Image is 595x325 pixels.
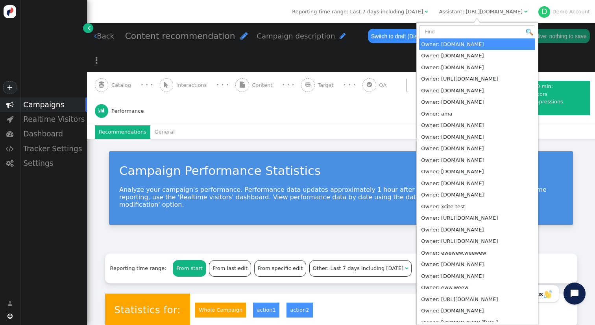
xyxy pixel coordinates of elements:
[301,72,362,98] a:  Target · · ·
[419,294,535,305] td: Owner: [URL][DOMAIN_NAME]
[95,98,161,124] a:  Performance
[379,81,390,89] span: QA
[6,130,14,138] span: 
[419,224,535,236] td: Owner: [DOMAIN_NAME]
[526,29,533,35] img: icon_search.png
[419,50,535,62] td: Owner: [DOMAIN_NAME]
[216,80,229,90] div: · · ·
[524,9,527,14] span: 
[419,25,535,39] input: Find
[94,32,97,40] span: 
[20,156,87,171] div: Settings
[173,261,205,276] div: From start
[439,8,523,16] div: Assistant: [URL][DOMAIN_NAME]
[95,72,160,98] a:  Catalog · · ·
[518,99,563,105] span: impressions
[419,73,535,85] td: Owner: [URL][DOMAIN_NAME]
[87,49,106,72] a: ⋮
[119,162,563,180] div: Campaign Performance Statistics
[141,80,153,90] div: · · ·
[318,81,336,89] span: Target
[368,29,433,43] button: Switch to draft (Disable)
[160,72,235,98] a:  Interactions · · ·
[340,32,346,40] span: 
[7,314,13,319] span: 
[253,303,279,318] a: action1
[419,282,535,294] td: Owner: eww.weew
[257,32,335,40] span: Campaign description
[20,127,87,141] div: Dashboard
[252,81,276,89] span: Content
[111,81,134,89] span: Catalog
[4,5,17,18] img: logo-icon.svg
[312,265,403,271] span: Other: Last 7 days including [DATE]
[98,108,105,114] span: 
[119,186,563,208] p: Analyze your campaign's performance. Performance data updates approximately 1 hour after visitor ...
[7,300,12,308] span: 
[125,31,235,41] span: Content recommendation
[88,24,91,32] span: 
[419,119,535,131] td: Owner: [DOMAIN_NAME]
[209,261,250,276] div: From last edit
[419,247,535,259] td: Owner: ewewew.weewew
[3,81,17,94] a: +
[419,143,535,154] td: Owner: [DOMAIN_NAME]
[419,305,535,317] td: Owner: [DOMAIN_NAME]
[240,82,245,88] span: 
[419,212,535,224] td: Owner: [URL][DOMAIN_NAME]
[20,112,87,127] div: Realtime Visitors
[7,116,13,123] span: 
[419,96,535,108] td: Owner: [DOMAIN_NAME]
[6,101,14,108] span: 
[282,80,294,90] div: · · ·
[20,97,87,112] div: Campaigns
[99,82,104,88] span: 
[419,108,535,120] td: Owner: ama
[362,72,424,98] a:  QA
[150,125,179,139] li: General
[20,141,87,156] div: Tracker Settings
[6,145,14,152] span: 
[425,9,428,14] span: 
[255,261,306,276] div: From specific edit
[419,189,535,201] td: Owner: [DOMAIN_NAME]
[305,82,310,88] span: 
[419,166,535,178] td: Owner: [DOMAIN_NAME]
[419,131,535,143] td: Owner: [DOMAIN_NAME]
[419,259,535,270] td: Owner: [DOMAIN_NAME]
[195,303,246,318] a: Whole Campaign
[2,297,17,310] a: 
[286,303,312,318] a: action2
[367,82,372,88] span: 
[511,29,590,43] button: Currently live: nothing to save
[164,82,168,88] span: 
[419,201,535,213] td: Owner: xcite-test
[419,178,535,189] td: Owner: [DOMAIN_NAME]
[83,23,93,33] a: 
[110,264,172,272] div: Reporting time range:
[419,62,535,73] td: Owner: [DOMAIN_NAME]
[419,85,535,97] td: Owner: [DOMAIN_NAME]
[176,81,210,89] span: Interactions
[292,9,423,15] span: Reporting time range: Last 7 days including [DATE]
[6,160,14,167] span: 
[95,125,151,139] li: Recommendations
[419,235,535,247] td: Owner: [URL][DOMAIN_NAME]
[240,31,248,40] span: 
[344,80,356,90] div: · · ·
[419,154,535,166] td: Owner: [DOMAIN_NAME]
[235,72,301,98] a:  Content · · ·
[111,107,147,115] span: Performance
[419,270,535,282] td: Owner: [DOMAIN_NAME]
[538,9,590,15] a: DDemo Account
[419,39,535,50] td: Owner: [DOMAIN_NAME]
[94,31,114,41] a: Back
[405,266,408,271] span: 
[538,6,550,18] div: D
